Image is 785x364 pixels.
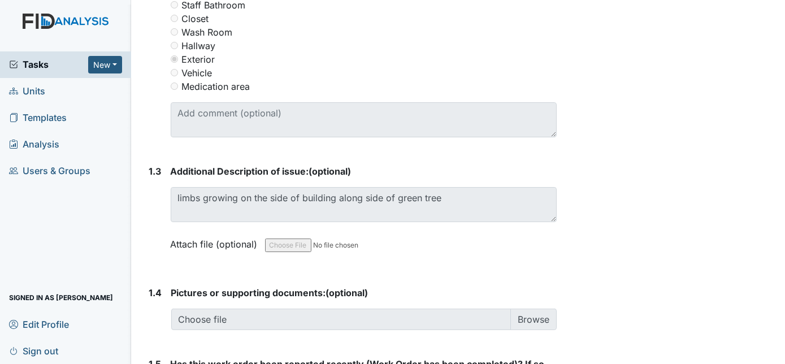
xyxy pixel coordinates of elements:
span: Edit Profile [9,315,69,333]
span: Units [9,83,45,100]
label: Attach file (optional) [171,231,262,251]
label: Exterior [182,53,215,66]
span: Additional Description of issue: [171,166,309,177]
label: Medication area [182,80,250,93]
textarea: limbs growing on the side of building along side of green tree [171,187,557,222]
label: Wash Room [182,25,233,39]
span: Analysis [9,136,59,153]
label: 1.3 [149,164,162,178]
input: Vehicle [171,69,178,76]
input: Hallway [171,42,178,49]
button: New [88,56,122,73]
span: Sign out [9,342,58,359]
a: Tasks [9,58,88,71]
input: Staff Bathroom [171,1,178,8]
label: Vehicle [182,66,212,80]
span: Users & Groups [9,162,90,180]
input: Wash Room [171,28,178,36]
label: Hallway [182,39,216,53]
input: Closet [171,15,178,22]
strong: (optional) [171,286,557,300]
strong: (optional) [171,164,557,178]
input: Medication area [171,83,178,90]
label: 1.4 [149,286,162,300]
span: Templates [9,109,67,127]
label: Closet [182,12,209,25]
input: Exterior [171,55,178,63]
span: Signed in as [PERSON_NAME] [9,289,113,306]
span: Pictures or supporting documents: [171,287,326,298]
